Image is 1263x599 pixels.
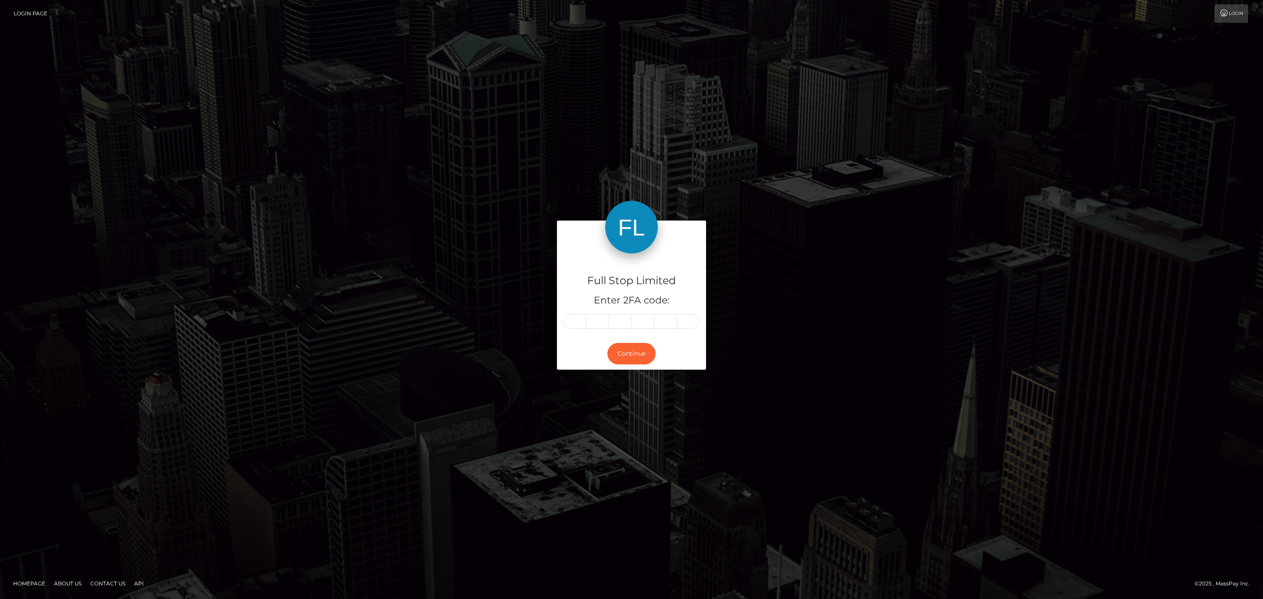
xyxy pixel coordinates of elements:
a: Login Page [14,4,47,23]
a: Contact Us [87,577,129,590]
h5: Enter 2FA code: [564,294,699,307]
a: API [131,577,147,590]
a: Homepage [10,577,49,590]
button: Continue [607,343,656,364]
img: Full Stop Limited [605,201,658,253]
a: About Us [50,577,85,590]
div: © 2025 , MassPay Inc. [1195,579,1256,588]
h4: Full Stop Limited [564,273,699,289]
a: Login [1215,4,1248,23]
